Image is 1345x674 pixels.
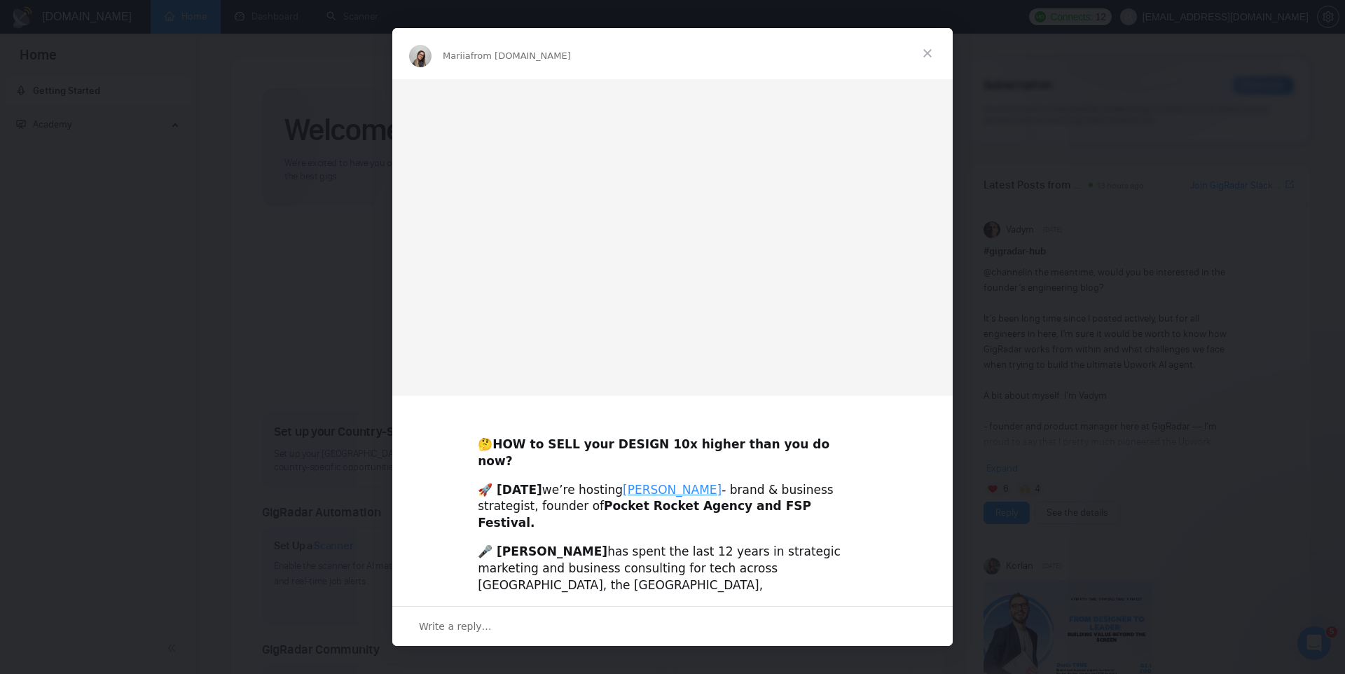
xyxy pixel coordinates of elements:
[478,420,867,469] div: 🤔
[409,45,432,67] img: Profile image for Mariia
[478,482,867,532] div: we’re hosting - brand & business strategist, founder of
[478,499,811,530] b: Pocket Rocket Agency and FSP Festival.
[478,437,829,468] b: HOW to SELL your DESIGN 10x higher than you do now?
[471,50,571,61] span: from [DOMAIN_NAME]
[902,28,953,78] span: Close
[478,544,607,558] b: 🎤 [PERSON_NAME]
[419,617,492,635] span: Write a reply…
[478,483,542,497] b: 🚀 [DATE]
[478,544,867,627] div: has spent the last 12 years in strategic marketing and business consulting for tech across [GEOGR...
[392,606,953,646] div: Open conversation and reply
[443,50,471,61] span: Mariia
[623,483,722,497] a: [PERSON_NAME]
